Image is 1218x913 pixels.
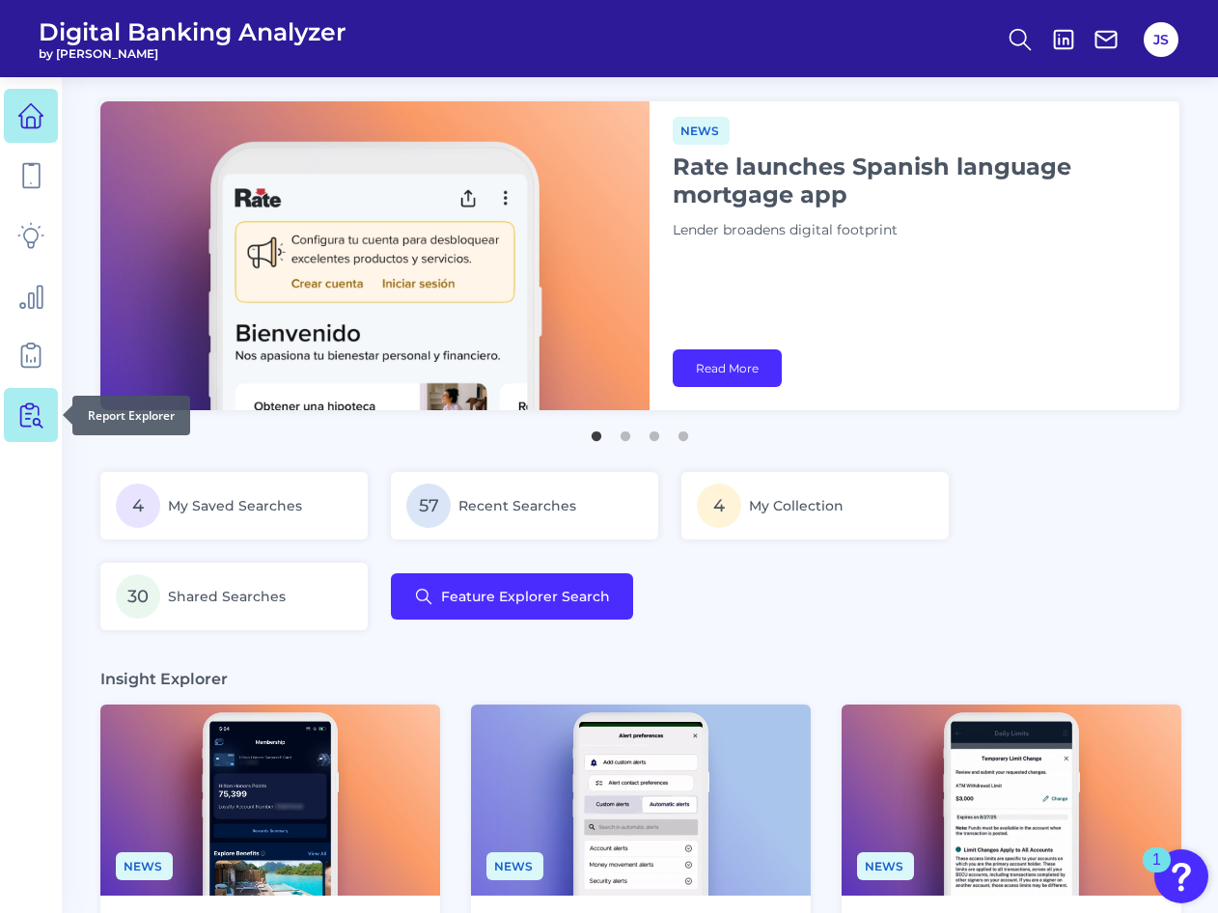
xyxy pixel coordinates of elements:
[673,117,730,145] span: News
[391,573,633,620] button: Feature Explorer Search
[100,101,650,410] img: bannerImg
[842,705,1181,896] img: News - Phone (2).png
[441,589,610,604] span: Feature Explorer Search
[168,588,286,605] span: Shared Searches
[391,472,658,539] a: 57Recent Searches
[673,121,730,139] a: News
[471,705,811,896] img: Appdates - Phone.png
[486,852,543,880] span: News
[857,852,914,880] span: News
[645,422,664,441] button: 3
[673,349,782,387] a: Read More
[1154,849,1208,903] button: Open Resource Center, 1 new notification
[39,17,346,46] span: Digital Banking Analyzer
[673,220,1155,241] p: Lender broadens digital footprint
[697,484,741,528] span: 4
[116,852,173,880] span: News
[681,472,949,539] a: 4My Collection
[100,563,368,630] a: 30Shared Searches
[100,472,368,539] a: 4My Saved Searches
[486,856,543,874] a: News
[1152,860,1161,885] div: 1
[100,669,228,689] h3: Insight Explorer
[1144,22,1178,57] button: JS
[857,856,914,874] a: News
[116,574,160,619] span: 30
[100,705,440,896] img: News - Phone (4).png
[168,497,302,514] span: My Saved Searches
[616,422,635,441] button: 2
[116,856,173,874] a: News
[674,422,693,441] button: 4
[406,484,451,528] span: 57
[673,152,1155,208] h1: Rate launches Spanish language mortgage app
[749,497,844,514] span: My Collection
[116,484,160,528] span: 4
[39,46,346,61] span: by [PERSON_NAME]
[72,396,190,435] div: Report Explorer
[458,497,576,514] span: Recent Searches
[587,422,606,441] button: 1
